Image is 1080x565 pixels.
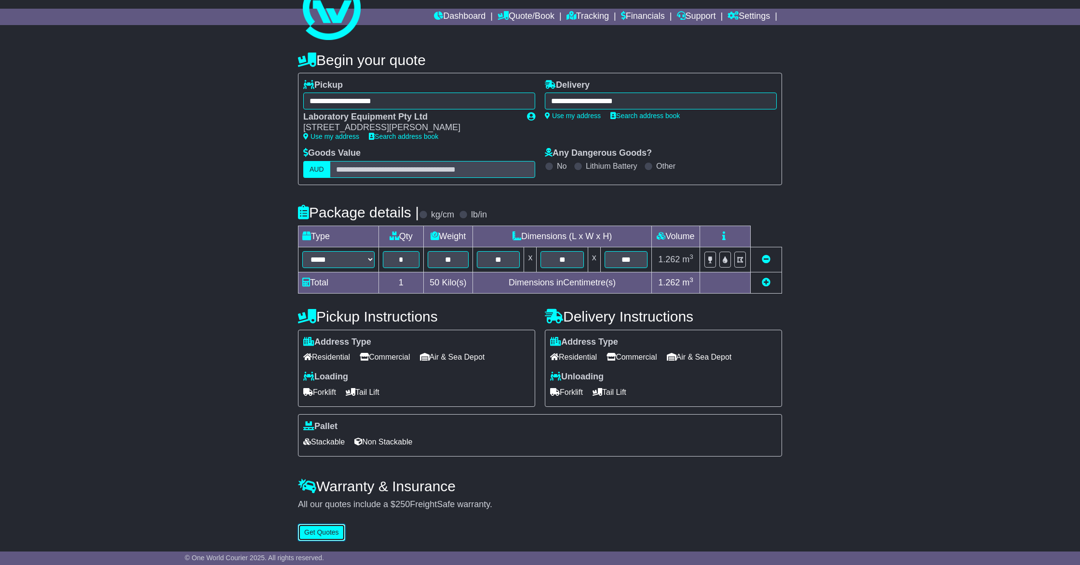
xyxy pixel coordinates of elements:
[303,148,361,159] label: Goods Value
[586,161,637,171] label: Lithium Battery
[658,278,680,287] span: 1.262
[420,350,485,364] span: Air & Sea Depot
[607,350,657,364] span: Commercial
[593,385,626,400] span: Tail Lift
[298,226,379,247] td: Type
[303,421,337,432] label: Pallet
[621,9,665,25] a: Financials
[431,210,454,220] label: kg/cm
[498,9,554,25] a: Quote/Book
[185,554,324,562] span: © One World Courier 2025. All rights reserved.
[303,161,330,178] label: AUD
[346,385,379,400] span: Tail Lift
[423,226,473,247] td: Weight
[762,278,770,287] a: Add new item
[354,434,412,449] span: Non Stackable
[689,253,693,260] sup: 3
[298,499,782,510] div: All our quotes include a $ FreightSafe warranty.
[728,9,770,25] a: Settings
[379,226,424,247] td: Qty
[610,112,680,120] a: Search address book
[682,255,693,264] span: m
[303,112,517,122] div: Laboratory Equipment Pty Ltd
[303,350,350,364] span: Residential
[298,52,782,68] h4: Begin your quote
[360,350,410,364] span: Commercial
[298,204,419,220] h4: Package details |
[567,9,609,25] a: Tracking
[303,385,336,400] span: Forklift
[545,148,652,159] label: Any Dangerous Goods?
[430,278,439,287] span: 50
[473,272,652,293] td: Dimensions in Centimetre(s)
[303,434,345,449] span: Stackable
[303,122,517,133] div: [STREET_ADDRESS][PERSON_NAME]
[682,278,693,287] span: m
[689,276,693,283] sup: 3
[588,247,600,272] td: x
[395,499,410,509] span: 250
[658,255,680,264] span: 1.262
[550,372,604,382] label: Unloading
[298,309,535,324] h4: Pickup Instructions
[423,272,473,293] td: Kilo(s)
[550,385,583,400] span: Forklift
[471,210,487,220] label: lb/in
[677,9,716,25] a: Support
[473,226,652,247] td: Dimensions (L x W x H)
[303,337,371,348] label: Address Type
[667,350,732,364] span: Air & Sea Depot
[557,161,567,171] label: No
[298,272,379,293] td: Total
[550,350,597,364] span: Residential
[545,80,590,91] label: Delivery
[379,272,424,293] td: 1
[298,524,345,541] button: Get Quotes
[369,133,438,140] a: Search address book
[298,478,782,494] h4: Warranty & Insurance
[656,161,675,171] label: Other
[550,337,618,348] label: Address Type
[303,372,348,382] label: Loading
[762,255,770,264] a: Remove this item
[524,247,537,272] td: x
[303,133,359,140] a: Use my address
[545,112,601,120] a: Use my address
[303,80,343,91] label: Pickup
[545,309,782,324] h4: Delivery Instructions
[434,9,486,25] a: Dashboard
[651,226,700,247] td: Volume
